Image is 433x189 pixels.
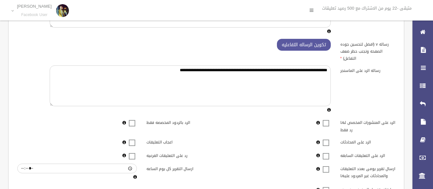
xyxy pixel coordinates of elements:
label: ارسال التقرير كل يوم الساعه [142,164,206,173]
button: تكوين الرساله التفاعليه [277,39,331,51]
label: الرد على المحادثات [336,137,400,146]
label: الرد على المنشورات المخصص لها رد فقط [336,117,400,133]
label: الرد على التعليقات السابقه [336,150,400,159]
label: الرد بالردود المخصصه فقط [142,117,206,126]
small: Facebook User [17,13,52,17]
label: رد على التعليقات الفرعيه [142,150,206,159]
label: رساله الرد على الماسنجر [336,65,400,74]
label: رساله v (افضل لتحسين جوده الصفحه وتجنب حظر ضعف التفاعل) [336,39,400,62]
label: اعجاب التعليقات [142,137,206,146]
p: [PERSON_NAME] [17,4,52,9]
label: ارسال تقرير يومى بعدد التعليقات والمحادثات غير المردود عليها [336,164,400,180]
